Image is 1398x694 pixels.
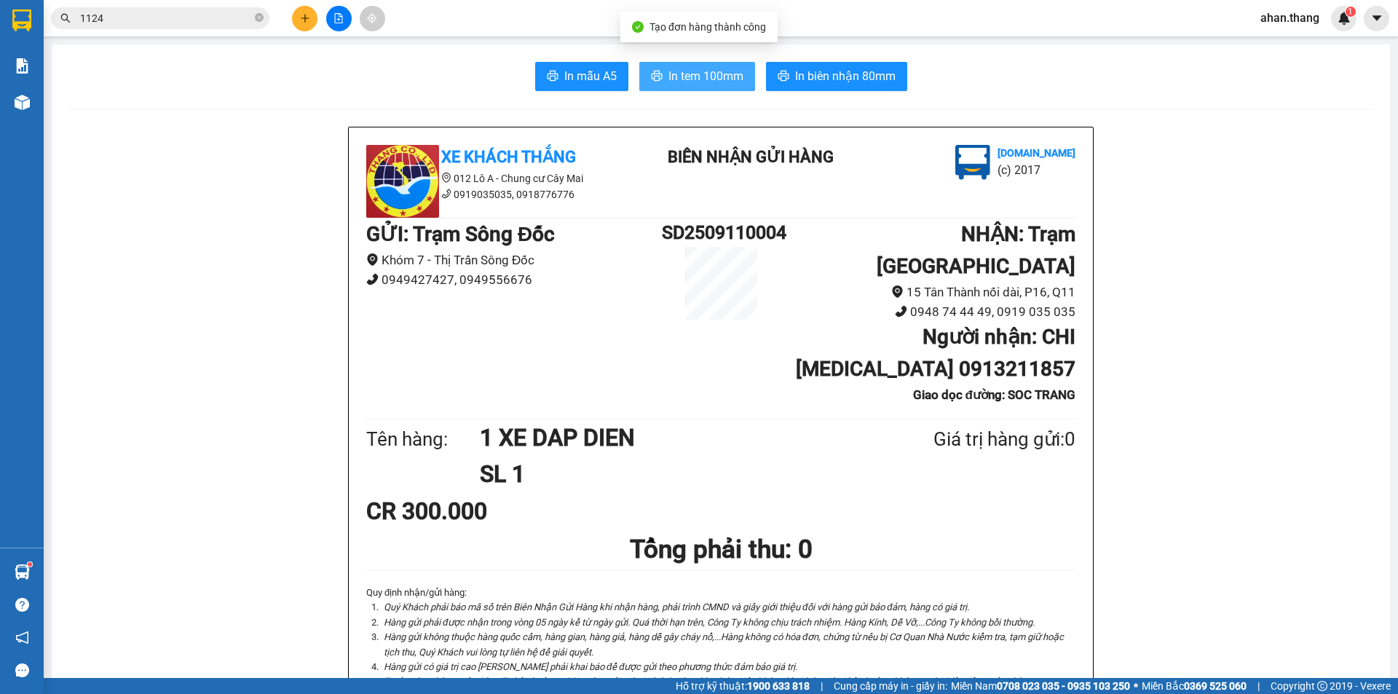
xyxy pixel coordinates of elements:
span: environment [366,253,379,266]
i: Hàng gửi phải được nhận trong vòng 05 ngày kể từ ngày gửi. Quá thời hạn trên, Công Ty không chịu ... [384,617,1035,628]
sup: 1 [1346,7,1356,17]
i: Quý Khách phải báo mã số trên Biên Nhận Gửi Hàng khi nhận hàng, phải trình CMND và giấy giới thiệ... [384,602,969,612]
span: Cung cấp máy in - giấy in: [834,678,947,694]
i: Hàng gửi không thuộc hàng quốc cấm, hàng gian, hàng giả, hàng dễ gây cháy nổ,...Hàng không có hóa... [384,631,1064,657]
span: close-circle [255,12,264,25]
i: Hàng gửi có giá trị cao [PERSON_NAME] phải khai báo để được gửi theo phương thức đảm bảo giá trị. [384,661,797,672]
img: solution-icon [15,58,30,74]
b: BIÊN NHẬN GỬI HÀNG [668,148,834,166]
button: aim [360,6,385,31]
sup: 1 [28,562,32,567]
strong: 1900 633 818 [747,680,810,692]
span: Hỗ trợ kỹ thuật: [676,678,810,694]
span: message [15,663,29,677]
button: printerIn biên nhận 80mm [766,62,907,91]
li: 0949427427, 0949556676 [366,270,662,290]
span: Miền Nam [951,678,1130,694]
span: caret-down [1370,12,1383,25]
li: 0948 74 44 49, 0919 035 035 [780,302,1075,322]
li: Khóm 7 - Thị Trấn Sông Đốc [366,251,662,270]
b: Xe Khách THẮNG [441,148,576,166]
span: environment [891,285,904,298]
span: printer [778,70,789,84]
span: ⚪️ [1134,683,1138,689]
img: logo.jpg [955,145,990,180]
span: phone [895,305,907,318]
button: caret-down [1364,6,1389,31]
span: question-circle [15,598,29,612]
img: logo.jpg [366,145,439,218]
button: printerIn mẫu A5 [535,62,628,91]
div: Giá trị hàng gửi: 0 [863,425,1075,454]
img: warehouse-icon [15,95,30,110]
h1: SD2509110004 [662,218,780,247]
span: plus [300,13,310,23]
li: 15 Tân Thành nối dài, P16, Q11 [780,283,1075,302]
b: Người nhận : CHI [MEDICAL_DATA] 0913211857 [796,325,1075,381]
li: 012 Lô A - Chung cư Cây Mai [366,170,628,186]
span: search [60,13,71,23]
li: 0919035035, 0918776776 [366,186,628,202]
span: | [821,678,823,694]
b: GỬI : Trạm Sông Đốc [366,222,555,246]
input: Tìm tên, số ĐT hoặc mã đơn [80,10,252,26]
span: 1 [1348,7,1353,17]
div: Tên hàng: [366,425,480,454]
span: environment [441,173,451,183]
h1: 1 XE DAP DIEN [480,419,863,456]
b: NHẬN : Trạm [GEOGRAPHIC_DATA] [877,222,1075,278]
img: warehouse-icon [15,564,30,580]
span: file-add [333,13,344,23]
button: plus [292,6,317,31]
span: aim [367,13,377,23]
span: In mẫu A5 [564,67,617,85]
strong: 0369 525 060 [1184,680,1247,692]
strong: 0708 023 035 - 0935 103 250 [997,680,1130,692]
span: Tạo đơn hàng thành công [649,21,766,33]
span: check-circle [632,21,644,33]
i: Trường hợp hàng mất, Công Ty bồi thường 100% đúng với giá trị Khách Hàng khai báo. Nếu không khai... [384,676,1022,687]
b: Giao dọc đường: SOC TRANG [913,387,1075,402]
span: phone [441,189,451,199]
span: phone [366,273,379,285]
h1: Tổng phải thu: 0 [366,529,1075,569]
b: [DOMAIN_NAME] [998,147,1075,159]
span: printer [651,70,663,84]
span: notification [15,631,29,644]
span: Miền Bắc [1142,678,1247,694]
button: printerIn tem 100mm [639,62,755,91]
span: printer [547,70,558,84]
img: icon-new-feature [1338,12,1351,25]
img: logo-vxr [12,9,31,31]
button: file-add [326,6,352,31]
span: In biên nhận 80mm [795,67,896,85]
h1: SL 1 [480,456,863,492]
li: (c) 2017 [998,161,1075,179]
span: ahan.thang [1249,9,1331,27]
span: | [1257,678,1260,694]
span: close-circle [255,13,264,22]
span: copyright [1317,681,1327,691]
div: CR 300.000 [366,493,600,529]
span: In tem 100mm [668,67,743,85]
